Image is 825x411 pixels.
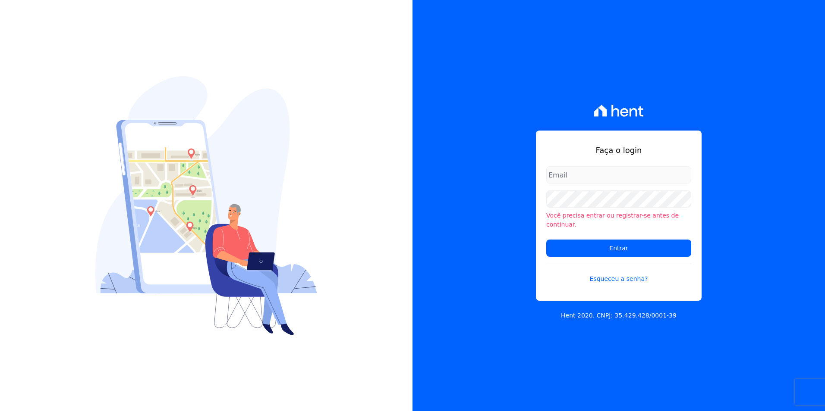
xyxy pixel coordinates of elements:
[561,311,677,320] p: Hent 2020. CNPJ: 35.429.428/0001-39
[546,144,691,156] h1: Faça o login
[546,166,691,184] input: Email
[546,211,691,229] li: Você precisa entrar ou registrar-se antes de continuar.
[95,76,317,335] img: Login
[546,240,691,257] input: Entrar
[546,264,691,283] a: Esqueceu a senha?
